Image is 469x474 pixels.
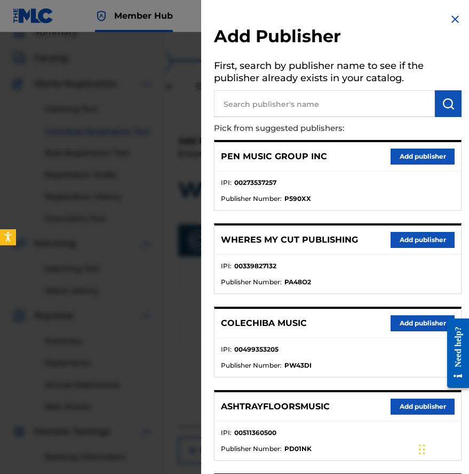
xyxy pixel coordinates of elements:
[214,57,462,90] h5: First, search by publisher name to see if the publisher already exists in your catalog.
[442,97,455,110] img: Search Works
[234,178,276,188] strong: 00273537257
[221,317,307,330] p: COLECHIBA MUSIC
[391,232,455,248] button: Add publisher
[221,261,232,271] span: IPI :
[221,150,327,163] p: PEN MUSIC GROUP INC
[13,8,54,24] img: MLC Logo
[221,178,232,188] span: IPI :
[416,423,469,474] iframe: Chat Widget
[95,10,108,22] img: Top Rightsholder
[214,26,462,50] h2: Add Publisher
[284,444,312,454] strong: PD01NK
[221,400,330,413] p: ASHTRAYFLOORSMUSIC
[234,345,279,354] strong: 00499353205
[221,345,232,354] span: IPI :
[221,428,232,438] span: IPI :
[221,194,282,204] span: Publisher Number :
[391,315,455,331] button: Add publisher
[284,277,311,287] strong: PA48O2
[234,428,276,438] strong: 00511360500
[284,194,311,204] strong: P590XX
[439,310,469,396] iframe: Resource Center
[221,444,282,454] span: Publisher Number :
[221,361,282,370] span: Publisher Number :
[391,399,455,415] button: Add publisher
[234,261,276,271] strong: 00339827132
[214,117,401,140] p: Pick from suggested publishers:
[114,10,173,22] span: Member Hub
[221,234,358,246] p: WHERES MY CUT PUBLISHING
[221,277,282,287] span: Publisher Number :
[214,90,435,117] input: Search publisher's name
[419,433,425,465] div: Drag
[391,149,455,165] button: Add publisher
[284,361,312,370] strong: PW43DI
